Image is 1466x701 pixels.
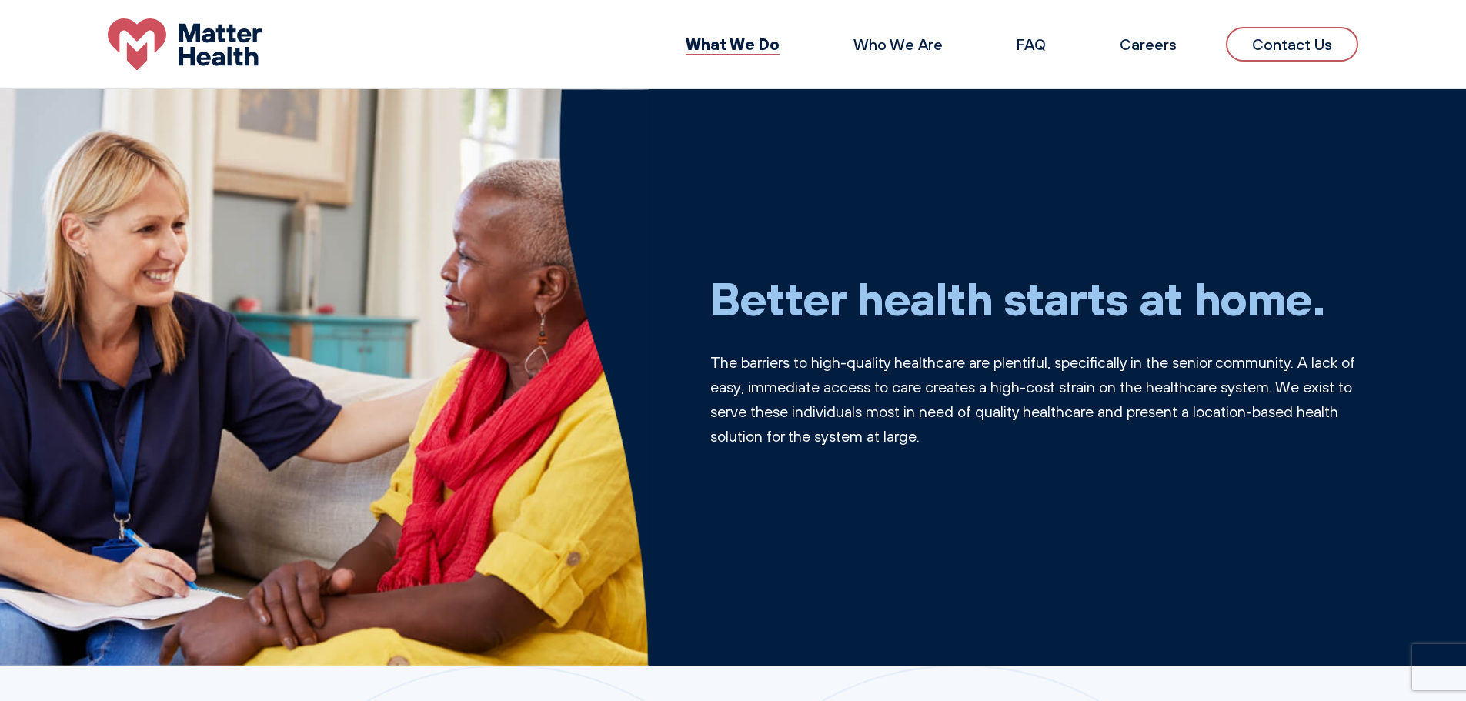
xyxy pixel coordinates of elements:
[853,35,943,54] a: Who We Are
[710,270,1359,325] h1: Better health starts at home.
[1120,35,1177,54] a: Careers
[1226,27,1358,62] a: Contact Us
[686,34,780,54] a: What We Do
[710,350,1359,449] p: The barriers to high-quality healthcare are plentiful, specifically in the senior community. A la...
[1017,35,1046,54] a: FAQ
